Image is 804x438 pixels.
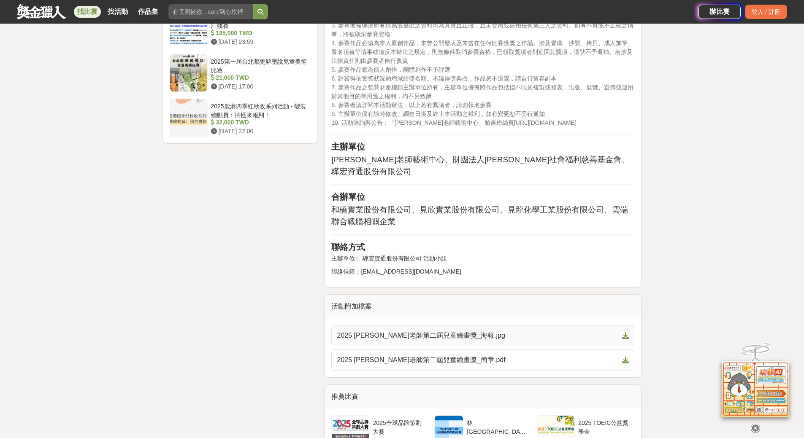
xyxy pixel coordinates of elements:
[170,54,311,92] a: 2025第一屆台北都更解壓說兒童美術比賽 21,000 TWD [DATE] 17:00
[331,325,634,346] a: 2025 [PERSON_NAME]老師第二屆兒童繪畫獎_海報.jpg
[337,331,619,341] span: 2025 [PERSON_NAME]老師第二屆兒童繪畫獎_海報.jpg
[331,119,514,126] span: 10. 活動洽詢與公告：「[PERSON_NAME]老師藝術中心」臉書粉絲頁
[170,9,311,47] a: 2025 全國大學院校生醫電資創新設計競賽 195,000 TWD [DATE] 23:59
[514,119,577,126] a: [URL][DOMAIN_NAME]
[722,361,789,417] img: d2146d9a-e6f6-4337-9592-8cefde37ba6b.png
[211,102,307,118] div: 2025鹿港四季紅秋收系列活動 - 變裝總動員：搞怪來報到！
[337,355,619,365] span: 2025 [PERSON_NAME]老師第二屆兒童繪畫獎_簡章.pdf
[170,99,311,137] a: 2025鹿港四季紅秋收系列活動 - 變裝總動員：搞怪來報到！ 32,000 TWD [DATE] 22:00
[467,419,528,435] div: 林[GEOGRAPHIC_DATA][DATE]全國各級學校寫生比賽
[331,192,365,202] strong: 合辦單位
[325,295,641,318] div: 活動附加檔案
[331,267,634,276] p: 聯絡信箱：[EMAIL_ADDRESS][DOMAIN_NAME]
[135,6,162,18] a: 作品集
[211,38,307,46] div: [DATE] 23:59
[331,254,634,263] p: 主辦單位： 驊宏資通股份有限公司 活動小組
[331,102,492,108] span: 8. 參賽者請詳閱本活動辦法，以上若有異議者，請勿報名參賽
[331,84,633,99] span: 7. 參賽作品之智慧財產權歸主辦單位所有，主辦單位擁有將作品包括但不限於複製或發表、出版、展覽、宣傳或運用於其他目的等用途之權利，均不另致酬
[104,6,131,18] a: 找活動
[211,73,307,82] div: 21,000 TWD
[331,205,628,226] span: 和橋實業股份有限公司、見欣實業股份有限公司、見龍化學工業股份有限公司、雲端聯合戰艦相關企業
[331,22,633,38] span: 3. 參賽者需保證所有填寫或提出之資料均為真實且正確，且未冒用或盜用任何第三人之資料。如有不實或不正確之情事，將被取消參賽資格
[168,4,253,19] input: 有長照挺你，care到心坎裡！青春出手，拍出照顧 影音徵件活動
[211,57,307,73] div: 2025第一屆台北都更解壓說兒童美術比賽
[74,6,101,18] a: 找比賽
[578,419,631,435] div: 2025 TOEIC公益獎學金
[211,29,307,38] div: 195,000 TWD
[331,155,629,176] span: [PERSON_NAME]老師藝術中心、財團法人[PERSON_NAME]社會福利慈善基金會、驊宏資通股份有限公司
[331,66,450,73] span: 5. 參賽作品應為個人創作，團體創作不予評選
[211,82,307,91] div: [DATE] 17:00
[373,419,425,435] div: 2025全球品牌策劃大賽
[331,242,365,252] strong: 聯絡方式
[331,110,545,117] span: 9. 主辦單位保有隨時修改、調整日期及終止本活動之權利，如有變更恕不另行通知
[745,5,787,19] div: 登入 / 註冊
[698,5,741,19] a: 辦比賽
[331,349,634,371] a: 2025 [PERSON_NAME]老師第二屆兒童繪畫獎_簡章.pdf
[331,142,365,151] strong: 主辦單位
[211,118,307,127] div: 32,000 TWD
[331,40,633,64] span: 4. 參賽作品必須為本人原創作品，未曾公開發表及未曾在任何比賽獲獎之作品。涉及冒偽、抄襲、拷貝、成人加筆、冒名頂替等情事或違反本辦法之規定，則無條件取消參賽資格，已領取獎項者則追回其獎項，遺缺不...
[211,127,307,136] div: [DATE] 22:00
[325,385,641,408] div: 推薦比賽
[331,75,557,82] span: 6. 評審得依實際狀況酌增減給獎名額。不論得獎與否，作品恕不退還，請自行留存副本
